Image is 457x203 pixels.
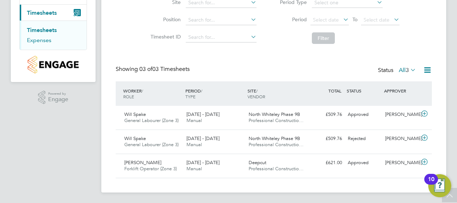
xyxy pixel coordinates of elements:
span: [DATE] - [DATE] [186,135,220,141]
span: Manual [186,166,202,172]
span: / [201,88,202,94]
span: TYPE [185,94,195,99]
span: ROLE [123,94,134,99]
a: Powered byEngage [38,91,69,104]
div: 10 [428,179,434,189]
span: Manual [186,141,202,148]
span: [PERSON_NAME] [124,159,161,166]
div: Approved [345,157,382,169]
div: £621.00 [308,157,345,169]
span: Will Spake [124,111,146,117]
span: Select date [313,17,339,23]
span: Professional Constructio… [249,141,304,148]
button: Filter [312,32,335,44]
span: Powered by [48,91,68,97]
span: Forklift Operator (Zone 3) [124,166,177,172]
span: 03 Timesheets [139,66,190,73]
div: Rejected [345,133,382,145]
button: Timesheets [20,5,87,21]
span: Select date [364,17,389,23]
img: countryside-properties-logo-retina.png [28,56,78,73]
span: Engage [48,96,68,103]
div: Showing [116,66,191,73]
label: All [399,67,416,74]
input: Search for... [186,32,257,42]
span: / [142,88,143,94]
div: [PERSON_NAME] [382,133,420,145]
span: North Whiteley Phase 9B [249,111,300,117]
span: To [350,15,360,24]
span: 3 [406,67,409,74]
span: [DATE] - [DATE] [186,111,220,117]
div: SITE [246,84,308,103]
span: Professional Constructio… [249,117,304,123]
div: PERIOD [184,84,246,103]
span: 03 of [139,66,152,73]
div: [PERSON_NAME] [382,157,420,169]
a: Go to home page [19,56,87,73]
span: General Labourer (Zone 3) [124,141,179,148]
label: Timesheet ID [148,33,181,40]
button: Open Resource Center, 10 new notifications [428,174,451,197]
span: Timesheets [27,9,57,16]
a: Timesheets [27,27,57,33]
label: Position [148,16,181,23]
span: / [256,88,258,94]
span: North Whiteley Phase 9B [249,135,300,141]
span: VENDOR [248,94,265,99]
a: Expenses [27,37,51,44]
div: £509.76 [308,109,345,121]
span: Will Spake [124,135,146,141]
div: £509.76 [308,133,345,145]
span: General Labourer (Zone 3) [124,117,179,123]
div: Timesheets [20,21,87,50]
div: [PERSON_NAME] [382,109,420,121]
span: TOTAL [328,88,341,94]
div: STATUS [345,84,382,97]
div: APPROVER [382,84,420,97]
span: [DATE] - [DATE] [186,159,220,166]
label: Period [274,16,307,23]
div: Status [378,66,417,76]
input: Search for... [186,15,257,25]
div: Approved [345,109,382,121]
span: Manual [186,117,202,123]
span: Professional Constructio… [249,166,304,172]
div: WORKER [121,84,184,103]
span: Deepcut [249,159,266,166]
